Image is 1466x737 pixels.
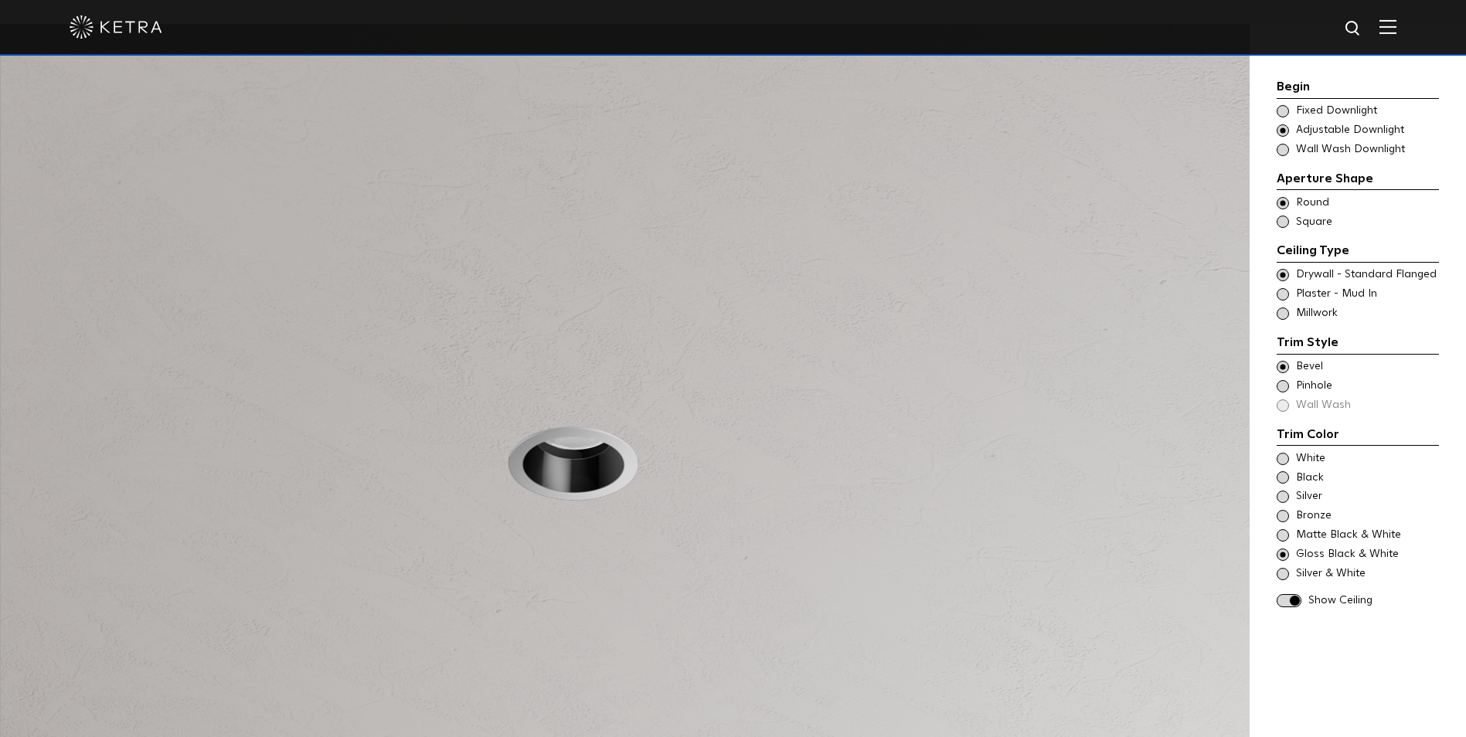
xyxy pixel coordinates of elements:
[1277,241,1439,263] div: Ceiling Type
[1296,508,1437,524] span: Bronze
[1296,306,1437,321] span: Millwork
[1296,195,1437,211] span: Round
[1296,142,1437,158] span: Wall Wash Downlight
[70,15,162,39] img: ketra-logo-2019-white
[1308,593,1439,609] span: Show Ceiling
[1296,489,1437,504] span: Silver
[1296,359,1437,375] span: Bevel
[1296,104,1437,119] span: Fixed Downlight
[1296,528,1437,543] span: Matte Black & White
[1296,379,1437,394] span: Pinhole
[1277,425,1439,447] div: Trim Color
[1344,19,1363,39] img: search icon
[1296,123,1437,138] span: Adjustable Downlight
[1277,77,1439,99] div: Begin
[1296,287,1437,302] span: Plaster - Mud In
[1277,169,1439,191] div: Aperture Shape
[1296,451,1437,467] span: White
[1277,333,1439,355] div: Trim Style
[1296,470,1437,486] span: Black
[1296,566,1437,582] span: Silver & White
[1379,19,1396,34] img: Hamburger%20Nav.svg
[1296,215,1437,230] span: Square
[1296,267,1437,283] span: Drywall - Standard Flanged
[1296,547,1437,562] span: Gloss Black & White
